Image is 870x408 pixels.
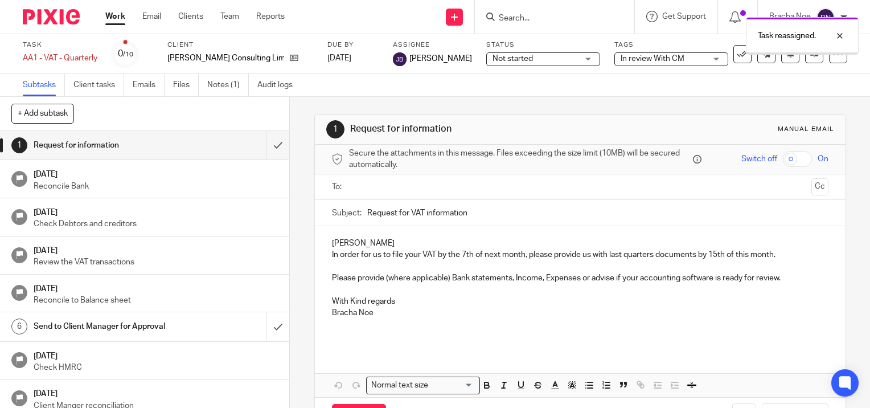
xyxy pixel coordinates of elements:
a: Work [105,11,125,22]
p: Reconcile Bank [34,181,278,192]
p: In order for us to file your VAT by the 7th of next month, please provide us with last quarters d... [332,249,828,260]
p: Check HMRC [34,362,278,373]
button: + Add subtask [11,104,74,123]
a: Emails [133,74,165,96]
img: svg%3E [393,52,407,66]
p: Please provide (where applicable) Bank statements, Income, Expenses or advise if your accounting ... [332,272,828,284]
span: [DATE] [327,54,351,62]
label: Assignee [393,40,472,50]
p: Bracha Noe [332,307,828,319]
h1: [DATE] [34,204,278,218]
h1: Request for information [350,123,604,135]
label: Subject: [332,207,362,219]
a: Files [173,74,199,96]
h1: [DATE] [34,280,278,295]
span: On [818,153,828,165]
span: In review With CM [621,55,684,63]
span: Switch off [741,153,777,165]
a: Notes (1) [207,74,249,96]
img: svg%3E [816,8,835,26]
p: [PERSON_NAME] Consulting Limited [167,52,284,64]
p: Task reassigned. [758,30,816,42]
input: Search for option [432,380,473,391]
label: Task [23,40,97,50]
label: Client [167,40,313,50]
button: Cc [811,178,828,195]
a: Subtasks [23,74,65,96]
a: Audit logs [257,74,301,96]
p: Review the VAT transactions [34,256,278,268]
div: 1 [326,120,344,138]
span: [PERSON_NAME] [409,53,472,64]
h1: Request for information [34,137,181,154]
span: Secure the attachments in this message. Files exceeding the size limit (10MB) will be secured aut... [349,148,690,171]
p: Check Debtors and creditors [34,218,278,230]
div: 6 [11,319,27,334]
div: 1 [11,137,27,153]
div: AA1 - VAT - Quarterly [23,52,97,64]
h1: [DATE] [34,166,278,180]
p: Reconcile to Balance sheet [34,295,278,306]
h1: [DATE] [34,242,278,256]
h1: Send to Client Manager for Approval [34,318,181,335]
span: Not started [493,55,533,63]
h1: [DATE] [34,385,278,399]
p: With Kind regards [332,296,828,307]
a: Clients [178,11,203,22]
span: Normal text size [369,380,431,391]
p: [PERSON_NAME] [332,238,828,249]
small: /10 [123,51,133,58]
a: Team [220,11,239,22]
label: Due by [327,40,379,50]
div: Search for option [366,377,480,394]
img: Pixie [23,9,80,25]
a: Email [142,11,161,22]
div: 0 [118,47,133,60]
h1: [DATE] [34,348,278,362]
a: Reports [256,11,285,22]
div: Manual email [778,125,834,134]
label: To: [332,181,344,193]
a: Client tasks [73,74,124,96]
